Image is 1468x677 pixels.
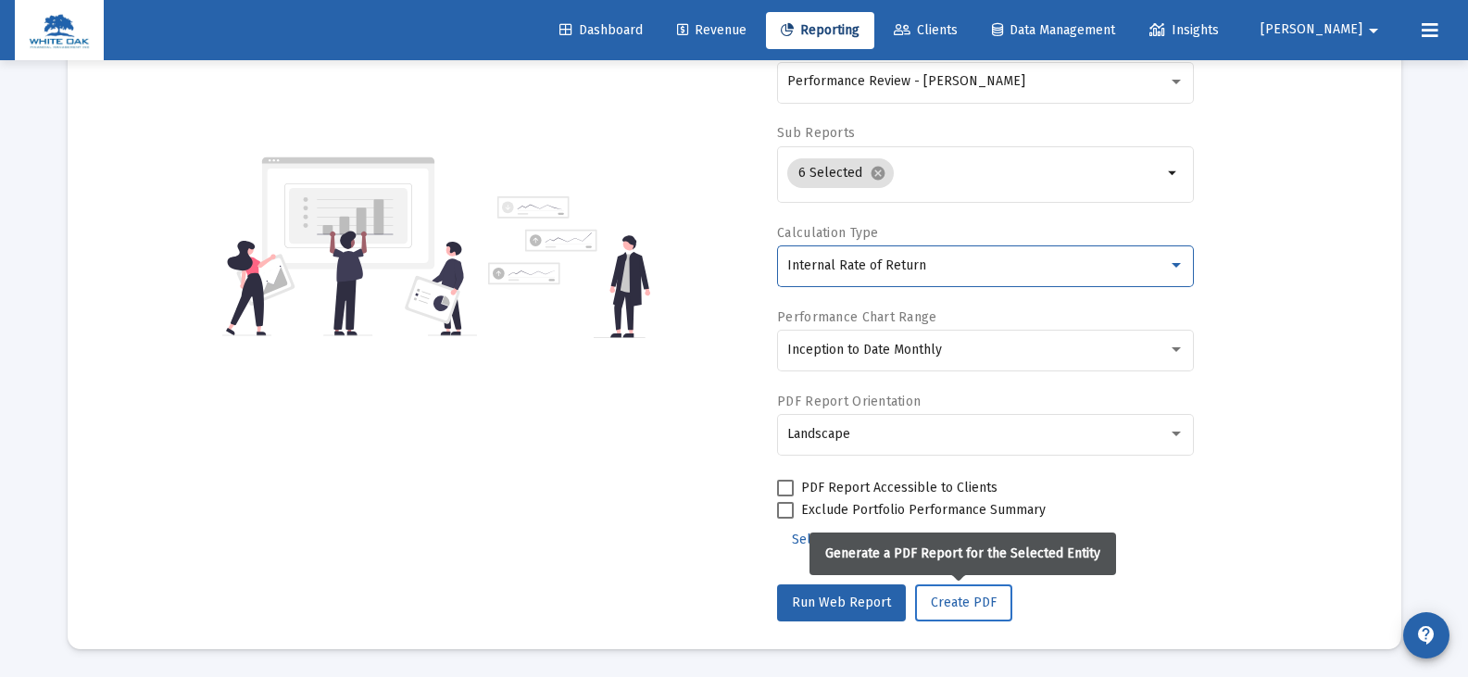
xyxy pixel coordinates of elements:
[915,584,1012,621] button: Create PDF
[1162,162,1185,184] mat-icon: arrow_drop_down
[955,532,1063,547] span: Additional Options
[879,12,972,49] a: Clients
[29,12,90,49] img: Dashboard
[787,155,1162,192] mat-chip-list: Selection
[787,257,926,273] span: Internal Rate of Return
[777,225,878,241] label: Calculation Type
[1238,11,1407,48] button: [PERSON_NAME]
[545,12,658,49] a: Dashboard
[1415,624,1437,646] mat-icon: contact_support
[662,12,761,49] a: Revenue
[777,394,921,409] label: PDF Report Orientation
[1149,22,1219,38] span: Insights
[222,155,477,338] img: reporting
[931,595,997,610] span: Create PDF
[977,12,1130,49] a: Data Management
[787,426,850,442] span: Landscape
[787,342,942,357] span: Inception to Date Monthly
[488,196,650,338] img: reporting-alt
[870,165,886,182] mat-icon: cancel
[677,22,747,38] span: Revenue
[1362,12,1385,49] mat-icon: arrow_drop_down
[777,125,855,141] label: Sub Reports
[777,309,936,325] label: Performance Chart Range
[992,22,1115,38] span: Data Management
[801,477,997,499] span: PDF Report Accessible to Clients
[787,73,1025,89] span: Performance Review - [PERSON_NAME]
[781,22,859,38] span: Reporting
[766,12,874,49] a: Reporting
[792,532,921,547] span: Select Custom Period
[777,584,906,621] button: Run Web Report
[559,22,643,38] span: Dashboard
[787,158,894,188] mat-chip: 6 Selected
[792,595,891,610] span: Run Web Report
[801,499,1046,521] span: Exclude Portfolio Performance Summary
[1261,22,1362,38] span: [PERSON_NAME]
[1135,12,1234,49] a: Insights
[894,22,958,38] span: Clients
